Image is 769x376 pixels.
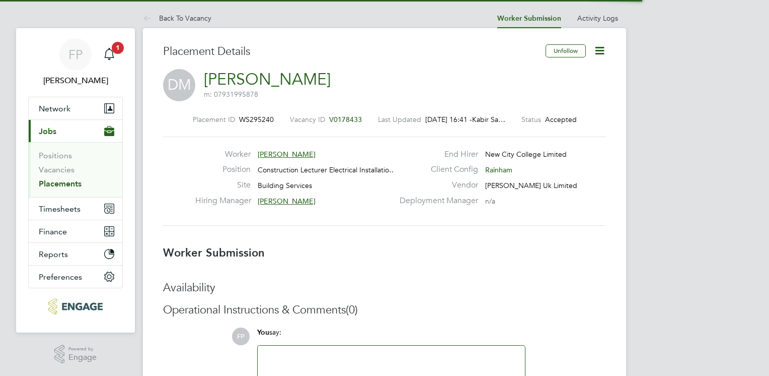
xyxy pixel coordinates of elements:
div: Jobs [29,142,122,197]
a: Vacancies [39,165,74,174]
span: New City College Limited [485,150,567,159]
span: Engage [68,353,97,362]
div: say: [257,328,525,345]
span: Network [39,104,70,113]
button: Preferences [29,266,122,288]
a: Positions [39,151,72,160]
span: V0178433 [329,115,362,124]
span: Powered by [68,345,97,353]
label: Site [195,180,251,191]
span: [PERSON_NAME] Uk Limited [485,181,577,190]
span: Timesheets [39,204,81,214]
a: Placements [39,179,82,189]
span: Kabir Sa… [472,115,505,124]
span: FP [68,48,83,61]
span: 1 [112,42,124,54]
span: Construction Lecturer Electrical Installatio… [258,165,396,174]
label: Worker [195,149,251,160]
span: Rainham [485,165,512,174]
button: Network [29,97,122,119]
span: WS295240 [239,115,274,124]
label: Position [195,164,251,175]
span: Building Services [258,181,312,190]
span: Finance [39,227,67,236]
label: Deployment Manager [394,196,478,206]
nav: Main navigation [16,28,135,333]
a: Worker Submission [497,14,561,23]
span: n/a [485,197,495,206]
label: End Hirer [394,149,478,160]
label: Vendor [394,180,478,191]
a: Powered byEngage [54,345,97,364]
a: Back To Vacancy [143,14,211,23]
span: m: 07931995878 [204,90,258,99]
label: Hiring Manager [195,196,251,206]
button: Jobs [29,120,122,142]
label: Placement ID [193,115,235,124]
span: DM [163,69,195,101]
span: (0) [346,303,358,317]
span: [PERSON_NAME] [258,150,316,159]
h3: Placement Details [163,44,538,59]
b: Worker Submission [163,246,265,260]
span: [PERSON_NAME] [258,197,316,206]
a: Go to home page [28,298,123,315]
span: [DATE] 16:41 - [425,115,472,124]
img: morganhunt-logo-retina.png [48,298,102,315]
h3: Operational Instructions & Comments [163,303,606,318]
button: Unfollow [546,44,586,57]
span: Accepted [545,115,577,124]
span: FP [232,328,250,345]
label: Client Config [394,164,478,175]
button: Finance [29,220,122,242]
a: FP[PERSON_NAME] [28,38,123,87]
label: Last Updated [378,115,421,124]
span: Reports [39,249,68,259]
h3: Availability [163,281,606,295]
a: 1 [99,38,119,71]
label: Vacancy ID [290,115,325,124]
a: [PERSON_NAME] [204,70,331,89]
button: Timesheets [29,198,122,220]
span: You [257,328,269,337]
span: Frank Pocock [28,75,123,87]
label: Status [521,115,541,124]
span: Jobs [39,127,56,136]
a: Activity Logs [577,14,618,23]
span: Preferences [39,272,82,282]
button: Reports [29,243,122,265]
